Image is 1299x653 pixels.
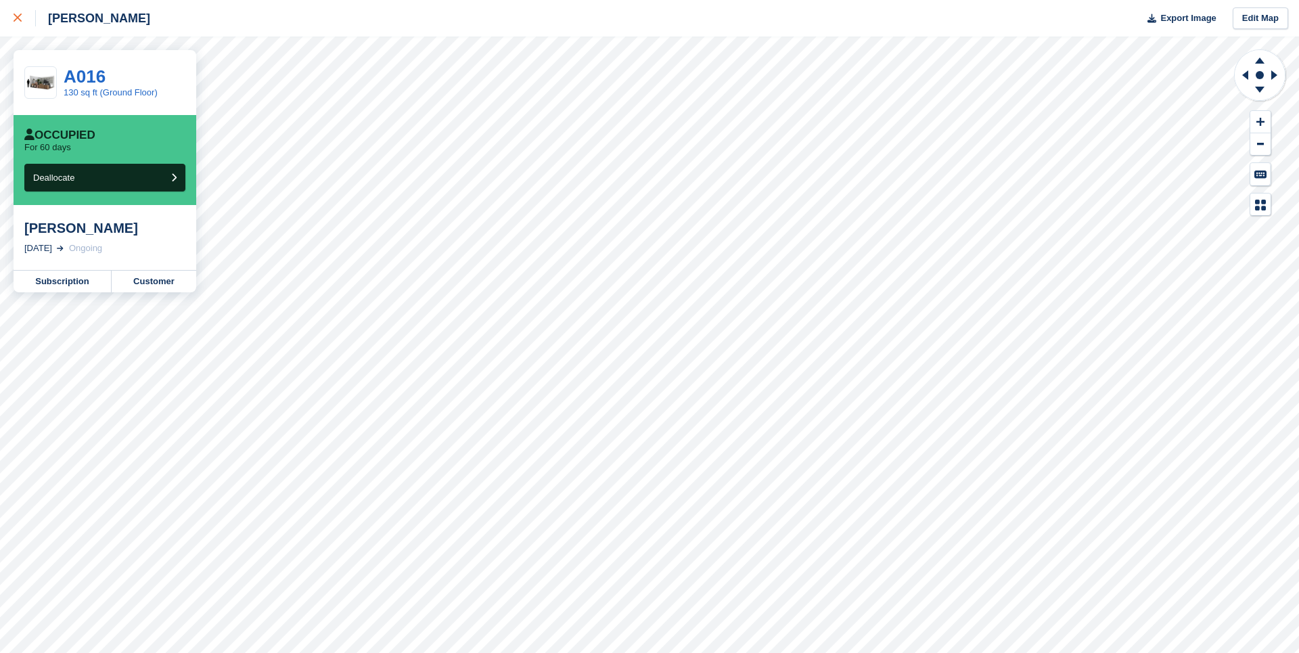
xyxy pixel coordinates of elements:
p: For 60 days [24,142,71,153]
button: Zoom In [1250,111,1271,133]
button: Keyboard Shortcuts [1250,163,1271,185]
button: Zoom Out [1250,133,1271,156]
button: Map Legend [1250,194,1271,216]
div: Ongoing [69,242,102,255]
button: Deallocate [24,164,185,192]
a: Edit Map [1233,7,1288,30]
a: 130 sq ft (Ground Floor) [64,87,158,97]
span: Export Image [1160,12,1216,25]
button: Export Image [1139,7,1216,30]
div: Occupied [24,129,95,142]
img: 135-sqft-unit.jpg [25,71,56,95]
a: A016 [64,66,106,87]
a: Subscription [14,271,112,292]
div: [PERSON_NAME] [36,10,150,26]
div: [DATE] [24,242,52,255]
div: [PERSON_NAME] [24,220,185,236]
span: Deallocate [33,173,74,183]
a: Customer [112,271,196,292]
img: arrow-right-light-icn-cde0832a797a2874e46488d9cf13f60e5c3a73dbe684e267c42b8395dfbc2abf.svg [57,246,64,251]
